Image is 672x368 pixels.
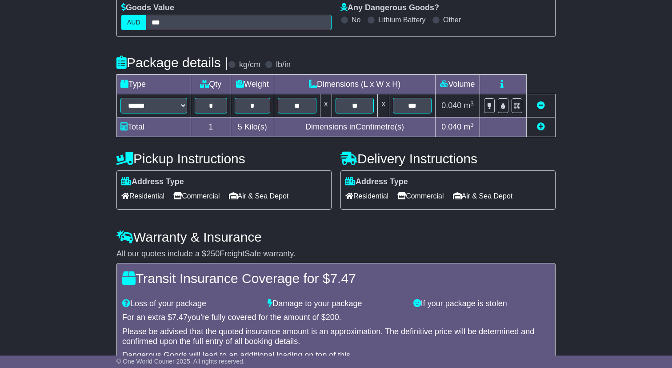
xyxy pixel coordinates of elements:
[191,117,231,137] td: 1
[274,75,436,94] td: Dimensions (L x W x H)
[121,3,174,13] label: Goods Value
[435,75,480,94] td: Volume
[263,299,408,309] div: Damage to your package
[117,75,191,94] td: Type
[441,101,461,110] span: 0.040
[121,189,164,203] span: Residential
[116,358,245,365] span: © One World Courier 2025. All rights reserved.
[229,189,289,203] span: Air & Sea Depot
[116,249,556,259] div: All our quotes include a $ FreightSafe warranty.
[231,117,274,137] td: Kilo(s)
[340,3,439,13] label: Any Dangerous Goods?
[378,16,426,24] label: Lithium Battery
[345,189,388,203] span: Residential
[464,122,474,131] span: m
[206,249,220,258] span: 250
[441,122,461,131] span: 0.040
[537,122,545,131] a: Add new item
[121,177,184,187] label: Address Type
[470,121,474,128] sup: 3
[537,101,545,110] a: Remove this item
[345,177,408,187] label: Address Type
[443,16,461,24] label: Other
[172,313,188,322] span: 7.47
[239,60,260,70] label: kg/cm
[122,327,550,346] div: Please be advised that the quoted insurance amount is an approximation. The definitive price will...
[121,15,146,30] label: AUD
[116,151,332,166] h4: Pickup Instructions
[276,60,291,70] label: lb/in
[340,151,556,166] h4: Delivery Instructions
[116,55,228,70] h4: Package details |
[117,117,191,137] td: Total
[470,100,474,107] sup: 3
[118,299,263,309] div: Loss of your package
[326,313,339,322] span: 200
[122,271,550,286] h4: Transit Insurance Coverage for $
[274,117,436,137] td: Dimensions in Centimetre(s)
[173,189,220,203] span: Commercial
[231,75,274,94] td: Weight
[238,122,242,131] span: 5
[122,351,550,360] div: Dangerous Goods will lead to an additional loading on top of this.
[122,313,550,323] div: For an extra $ you're fully covered for the amount of $ .
[116,230,556,244] h4: Warranty & Insurance
[320,94,332,117] td: x
[397,189,444,203] span: Commercial
[453,189,513,203] span: Air & Sea Depot
[378,94,389,117] td: x
[191,75,231,94] td: Qty
[409,299,554,309] div: If your package is stolen
[352,16,360,24] label: No
[330,271,356,286] span: 7.47
[464,101,474,110] span: m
